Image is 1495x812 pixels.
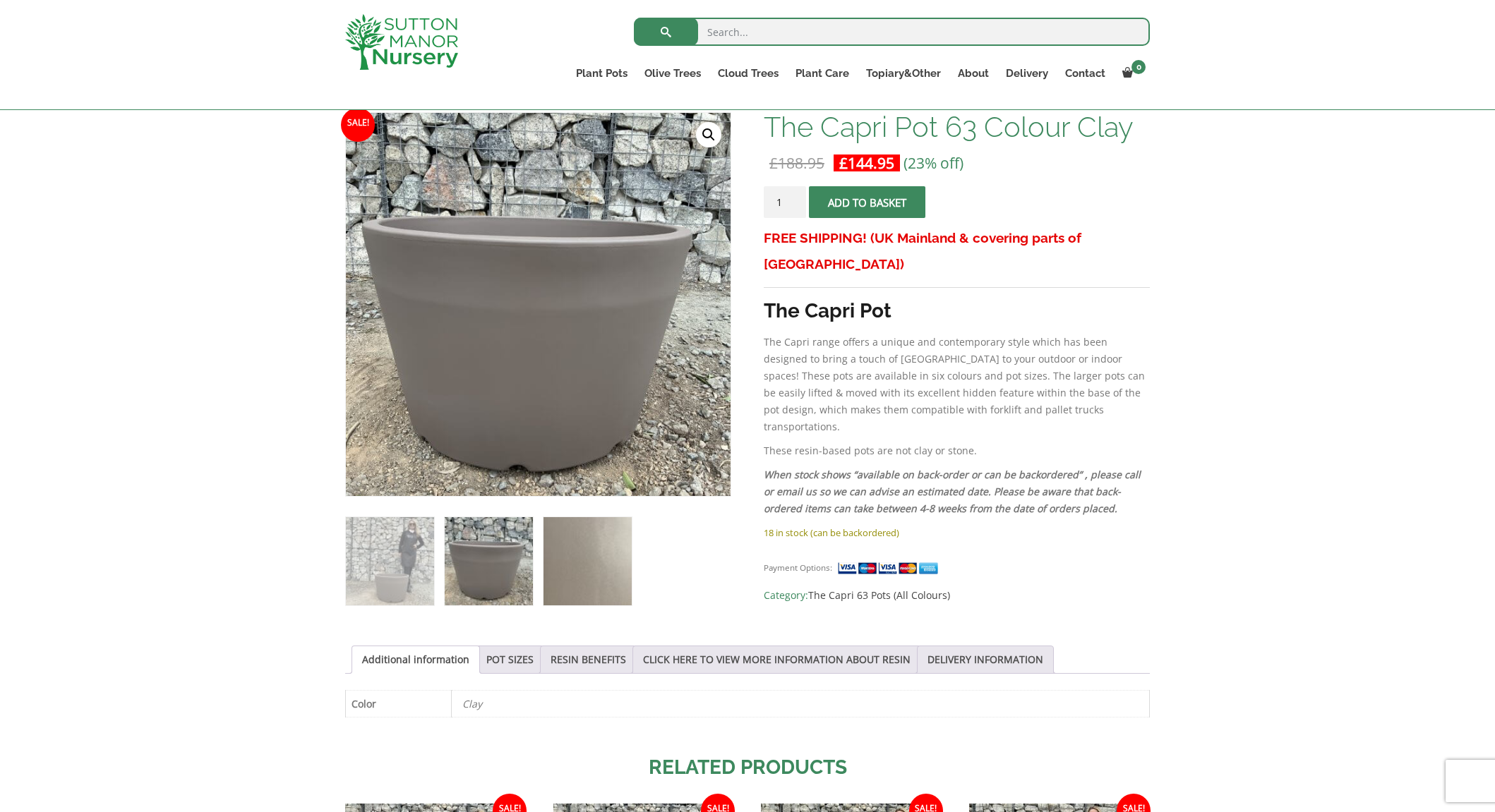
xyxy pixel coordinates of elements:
[927,646,1043,673] a: DELIVERY INFORMATION
[636,63,709,83] a: Olive Trees
[462,691,1139,717] p: Clay
[764,587,1150,604] span: Category:
[764,442,1150,459] p: These resin-based pots are not clay or stone.
[1114,63,1150,83] a: 0
[345,690,1150,717] table: Product Details
[544,517,632,605] img: The Capri Pot 63 Colour Clay - Image 3
[949,63,997,83] a: About
[764,524,1150,541] p: 18 in stock (can be backordered)
[346,517,434,605] img: The Capri Pot 63 Colour Clay
[997,63,1057,83] a: Delivery
[696,122,721,147] a: View full-screen image gallery
[839,153,848,173] span: £
[764,186,806,218] input: Product quantity
[769,153,778,173] span: £
[764,225,1150,277] h3: FREE SHIPPING! (UK Mainland & covering parts of [GEOGRAPHIC_DATA])
[551,646,626,673] a: RESIN BENEFITS
[643,646,911,673] a: CLICK HERE TO VIEW MORE INFORMATION ABOUT RESIN
[362,646,469,673] a: Additional information
[486,646,534,673] a: POT SIZES
[345,14,458,70] img: logo
[837,561,943,576] img: payment supported
[445,517,533,605] img: The Capri Pot 63 Colour Clay - Image 2
[1057,63,1114,83] a: Contact
[1131,60,1146,74] span: 0
[568,63,636,83] a: Plant Pots
[808,588,950,602] a: The Capri 63 Pots (All Colours)
[809,186,925,218] button: Add to basket
[769,153,824,173] bdi: 188.95
[764,468,1141,515] em: When stock shows “available on back-order or can be backordered” , please call or email us so we ...
[839,153,894,173] bdi: 144.95
[764,334,1150,435] p: The Capri range offers a unique and contemporary style which has been designed to bring a touch o...
[764,562,832,573] small: Payment Options:
[346,690,452,717] th: Color
[764,299,891,322] strong: The Capri Pot
[634,18,1150,46] input: Search...
[903,153,963,173] span: (23% off)
[858,63,949,83] a: Topiary&Other
[764,112,1150,142] h1: The Capri Pot 63 Colour Clay
[787,63,858,83] a: Plant Care
[345,753,1150,782] h2: Related products
[341,108,375,142] span: Sale!
[709,63,787,83] a: Cloud Trees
